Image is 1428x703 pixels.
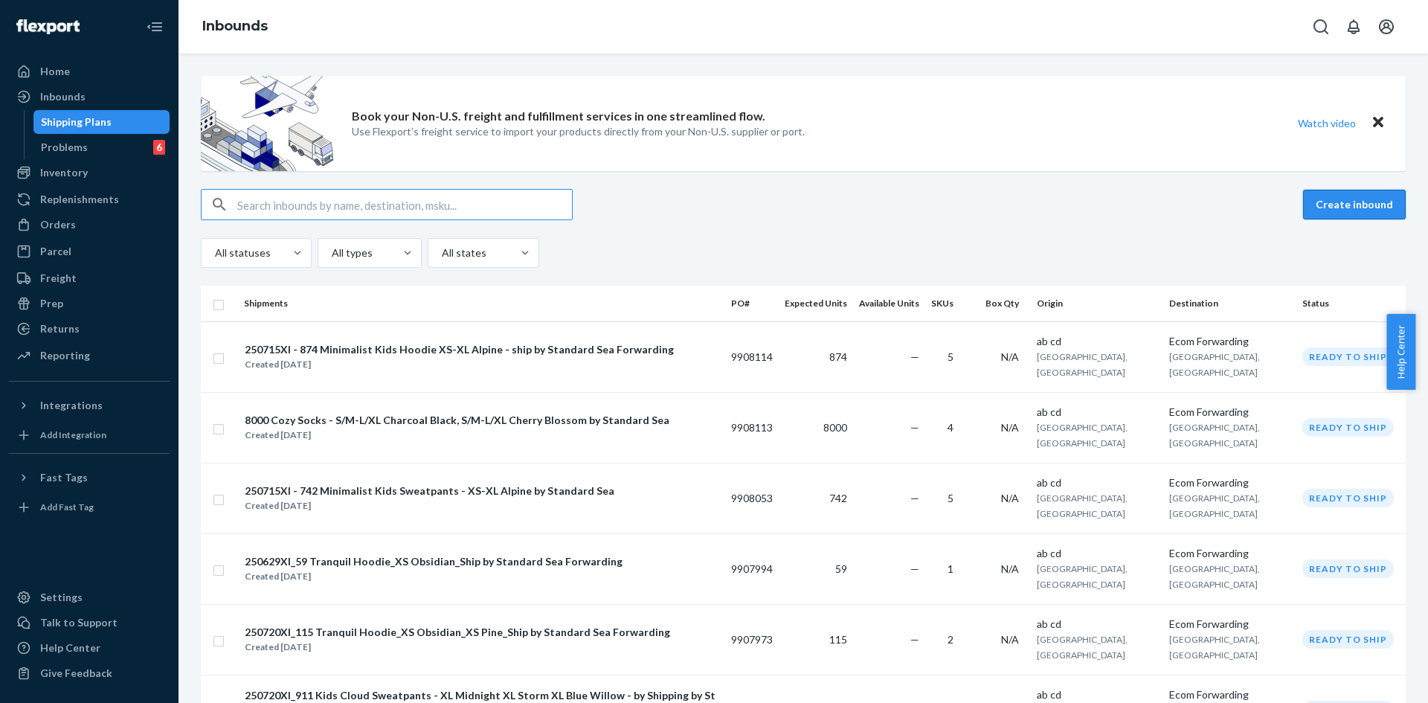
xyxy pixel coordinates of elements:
div: Inventory [40,165,88,180]
span: 8000 [823,421,847,434]
a: Inbounds [202,18,268,34]
div: Ecom Forwarding [1169,334,1290,349]
a: Orders [9,213,170,237]
th: Status [1296,286,1406,321]
a: Reporting [9,344,170,367]
span: 2 [948,633,953,646]
a: Replenishments [9,187,170,211]
span: — [910,492,919,504]
div: Created [DATE] [245,498,614,513]
div: Ecom Forwarding [1169,546,1290,561]
button: Open account menu [1371,12,1401,42]
div: Ecom Forwarding [1169,475,1290,490]
div: Replenishments [40,192,119,207]
div: ab cd [1037,405,1158,420]
button: Create inbound [1303,190,1406,219]
a: Add Fast Tag [9,495,170,519]
a: Settings [9,585,170,609]
div: Talk to Support [40,615,118,630]
div: Orders [40,217,76,232]
div: ab cd [1037,617,1158,632]
a: Help Center [9,636,170,660]
div: 6 [153,140,165,155]
p: Use Flexport’s freight service to import your products directly from your Non-U.S. supplier or port. [352,124,805,139]
button: Open Search Box [1306,12,1336,42]
span: [GEOGRAPHIC_DATA], [GEOGRAPHIC_DATA] [1037,634,1128,661]
div: Ready to ship [1302,347,1394,366]
div: Prep [40,296,63,311]
input: All states [440,245,442,260]
span: 59 [835,562,847,575]
div: Parcel [40,244,71,259]
td: 9908053 [725,463,779,533]
input: All types [330,245,332,260]
a: Shipping Plans [33,110,170,134]
span: N/A [1001,633,1019,646]
span: [GEOGRAPHIC_DATA], [GEOGRAPHIC_DATA] [1169,422,1260,449]
span: N/A [1001,492,1019,504]
div: Ecom Forwarding [1169,617,1290,632]
div: 250715XI - 874 Minimalist Kids Hoodie XS-XL Alpine - ship by Standard Sea Forwarding [245,342,674,357]
div: Help Center [40,641,100,655]
span: 5 [948,492,953,504]
ol: breadcrumbs [190,5,280,48]
div: ab cd [1037,687,1158,702]
div: Ready to ship [1302,559,1394,578]
div: Problems [41,140,88,155]
div: Add Fast Tag [40,501,94,513]
th: Box Qty [965,286,1031,321]
div: Created [DATE] [245,569,623,584]
img: Flexport logo [16,19,80,34]
span: [GEOGRAPHIC_DATA], [GEOGRAPHIC_DATA] [1169,492,1260,519]
td: 9908113 [725,392,779,463]
span: 4 [948,421,953,434]
span: [GEOGRAPHIC_DATA], [GEOGRAPHIC_DATA] [1169,634,1260,661]
span: — [910,562,919,575]
th: Expected Units [779,286,853,321]
div: 250629XI_59 Tranquil Hoodie_XS Obsidian_Ship by Standard Sea Forwarding [245,554,623,569]
div: Returns [40,321,80,336]
a: Inventory [9,161,170,184]
input: All statuses [213,245,215,260]
th: PO# [725,286,779,321]
div: Ready to ship [1302,418,1394,437]
div: Ecom Forwarding [1169,405,1290,420]
span: [GEOGRAPHIC_DATA], [GEOGRAPHIC_DATA] [1037,351,1128,378]
button: Integrations [9,394,170,417]
div: 8000 Cozy Socks - S/M-L/XL Charcoal Black, S/M-L/XL Cherry Blossom by Standard Sea [245,413,669,428]
a: Add Integration [9,423,170,447]
a: Problems6 [33,135,170,159]
th: Origin [1031,286,1164,321]
span: Chat [53,10,83,24]
button: Talk to Support [9,611,170,635]
div: ab cd [1037,475,1158,490]
span: [GEOGRAPHIC_DATA], [GEOGRAPHIC_DATA] [1037,492,1128,519]
th: Shipments [238,286,725,321]
span: 115 [829,633,847,646]
a: Returns [9,317,170,341]
a: Inbounds [9,85,170,109]
button: Give Feedback [9,661,170,685]
th: SKUs [925,286,965,321]
th: Destination [1163,286,1296,321]
div: Ecom Forwarding [1169,687,1290,702]
button: Help Center [1386,314,1415,390]
div: Fast Tags [40,470,88,485]
div: ab cd [1037,546,1158,561]
button: Watch video [1288,112,1366,134]
td: 9907994 [725,533,779,604]
div: Inbounds [40,89,86,104]
td: 9907973 [725,604,779,675]
span: 742 [829,492,847,504]
span: 1 [948,562,953,575]
div: Integrations [40,398,103,413]
th: Available Units [853,286,925,321]
div: Home [40,64,70,79]
span: [GEOGRAPHIC_DATA], [GEOGRAPHIC_DATA] [1169,563,1260,590]
button: Fast Tags [9,466,170,489]
span: [GEOGRAPHIC_DATA], [GEOGRAPHIC_DATA] [1169,351,1260,378]
button: Close Navigation [140,12,170,42]
span: 874 [829,350,847,363]
span: — [910,421,919,434]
